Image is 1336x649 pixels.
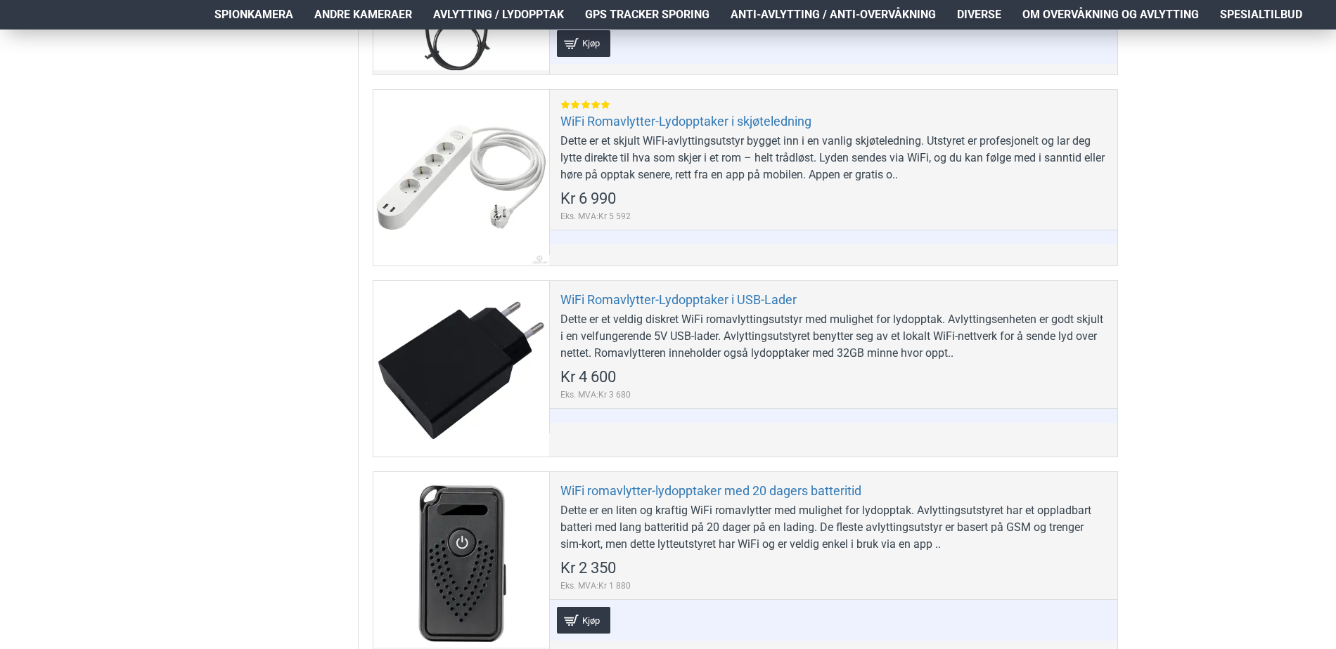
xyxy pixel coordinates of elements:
a: WiFi Romavlytter-Lydopptaker i USB-Lader WiFi Romavlytter-Lydopptaker i USB-Lader [373,281,549,457]
span: Spesialtilbud [1220,6,1302,23]
span: Diverse [957,6,1001,23]
span: Kr 2 350 [560,560,616,576]
a: WiFi romavlytter-lydopptaker med 20 dagers batteritid WiFi romavlytter-lydopptaker med 20 dagers ... [373,472,549,648]
span: Eks. MVA:Kr 1 880 [560,579,631,592]
span: Spionkamera [214,6,293,23]
a: WiFi Romavlytter-Lydopptaker i USB-Lader [560,291,797,308]
span: GPS Tracker Sporing [585,6,709,23]
span: Kjøp [579,39,603,48]
a: WiFi Romavlytter-Lydopptaker i skjøteledning [373,90,549,265]
div: Dette er et veldig diskret WiFi romavlyttingsutstyr med mulighet for lydopptak. Avlyttingsenheten... [560,311,1107,362]
div: Dette er et skjult WiFi-avlyttingsutstyr bygget inn i en vanlig skjøteledning. Utstyret er profes... [560,133,1107,183]
span: Avlytting / Lydopptak [433,6,564,23]
span: Andre kameraer [314,6,412,23]
a: WiFi romavlytter-lydopptaker med 20 dagers batteritid [560,483,861,499]
div: Dette er en liten og kraftig WiFi romavlytter med mulighet for lydopptak. Avlyttingsutstyret har ... [560,502,1107,553]
span: Kr 6 990 [560,191,616,206]
span: Om overvåkning og avlytting [1022,6,1199,23]
span: Anti-avlytting / Anti-overvåkning [731,6,936,23]
span: Eks. MVA:Kr 3 680 [560,388,631,401]
span: Kr 4 600 [560,369,616,385]
span: Kjøp [579,616,603,625]
span: Eks. MVA:Kr 5 592 [560,210,631,223]
a: WiFi Romavlytter-Lydopptaker i skjøteledning [560,113,811,129]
